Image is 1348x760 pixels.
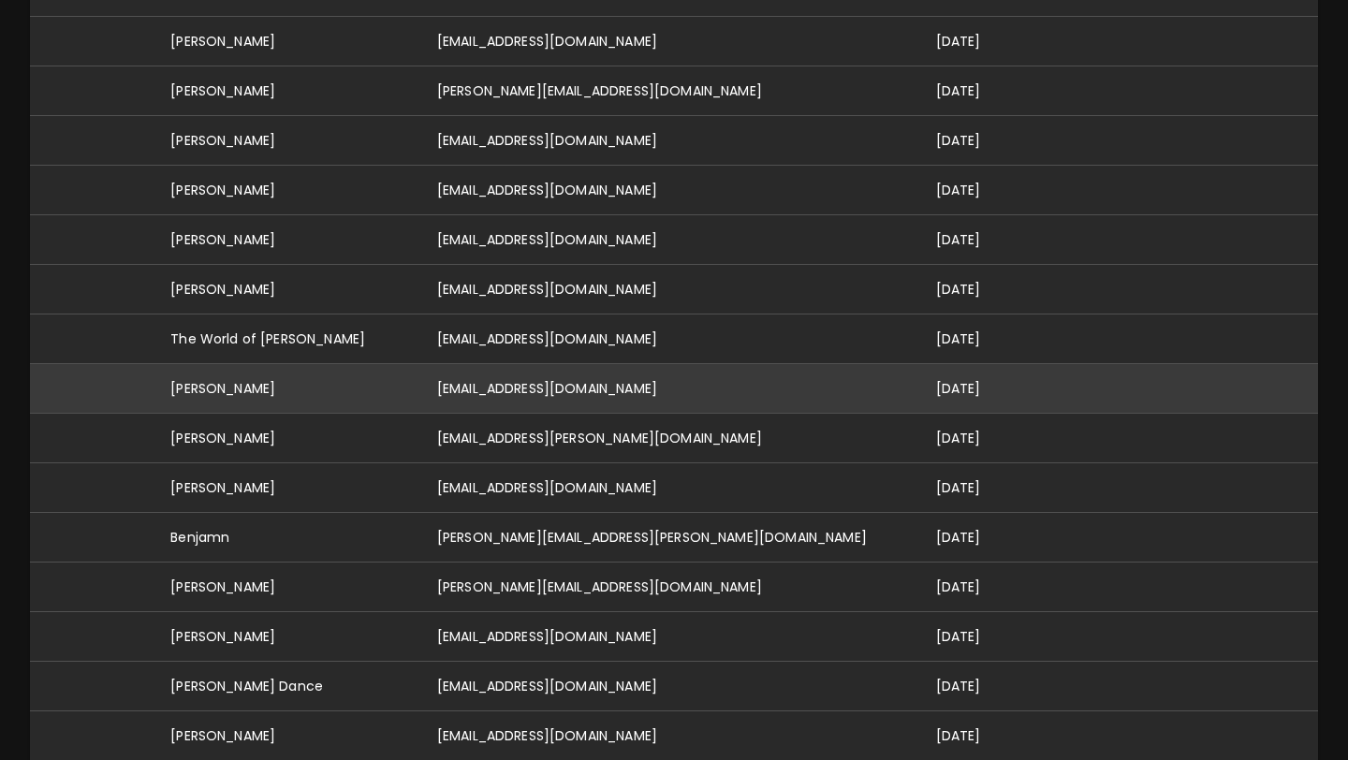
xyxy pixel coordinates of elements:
td: [DATE] [921,513,1033,563]
td: [PERSON_NAME] [155,414,422,463]
td: [PERSON_NAME] [155,463,422,513]
td: [EMAIL_ADDRESS][DOMAIN_NAME] [422,215,921,265]
td: [PERSON_NAME] Dance [155,662,422,711]
td: [DATE] [921,166,1033,215]
td: [DATE] [921,563,1033,612]
td: [DATE] [921,463,1033,513]
td: [DATE] [921,66,1033,116]
td: [EMAIL_ADDRESS][DOMAIN_NAME] [422,662,921,711]
td: [PERSON_NAME] [155,116,422,166]
td: [EMAIL_ADDRESS][DOMAIN_NAME] [422,612,921,662]
td: [DATE] [921,17,1033,66]
td: [PERSON_NAME] [155,265,422,314]
td: [PERSON_NAME][EMAIL_ADDRESS][DOMAIN_NAME] [422,66,921,116]
td: [PERSON_NAME] [155,166,422,215]
td: [DATE] [921,662,1033,711]
td: [PERSON_NAME] [155,563,422,612]
td: [EMAIL_ADDRESS][DOMAIN_NAME] [422,364,921,414]
td: [EMAIL_ADDRESS][DOMAIN_NAME] [422,166,921,215]
td: [PERSON_NAME] [155,612,422,662]
td: [DATE] [921,314,1033,364]
td: [DATE] [921,265,1033,314]
td: [PERSON_NAME] [155,364,422,414]
td: [DATE] [921,116,1033,166]
td: [PERSON_NAME] [155,17,422,66]
td: [DATE] [921,215,1033,265]
td: Benjamn [155,513,422,563]
td: [PERSON_NAME] [155,66,422,116]
td: [PERSON_NAME][EMAIL_ADDRESS][DOMAIN_NAME] [422,563,921,612]
td: [PERSON_NAME][EMAIL_ADDRESS][PERSON_NAME][DOMAIN_NAME] [422,513,921,563]
td: [DATE] [921,612,1033,662]
td: [PERSON_NAME] [155,215,422,265]
td: The World of [PERSON_NAME] [155,314,422,364]
td: [EMAIL_ADDRESS][DOMAIN_NAME] [422,463,921,513]
td: [EMAIL_ADDRESS][DOMAIN_NAME] [422,116,921,166]
td: [DATE] [921,414,1033,463]
td: [EMAIL_ADDRESS][PERSON_NAME][DOMAIN_NAME] [422,414,921,463]
td: [EMAIL_ADDRESS][DOMAIN_NAME] [422,265,921,314]
td: [EMAIL_ADDRESS][DOMAIN_NAME] [422,314,921,364]
td: [EMAIL_ADDRESS][DOMAIN_NAME] [422,17,921,66]
td: [DATE] [921,364,1033,414]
